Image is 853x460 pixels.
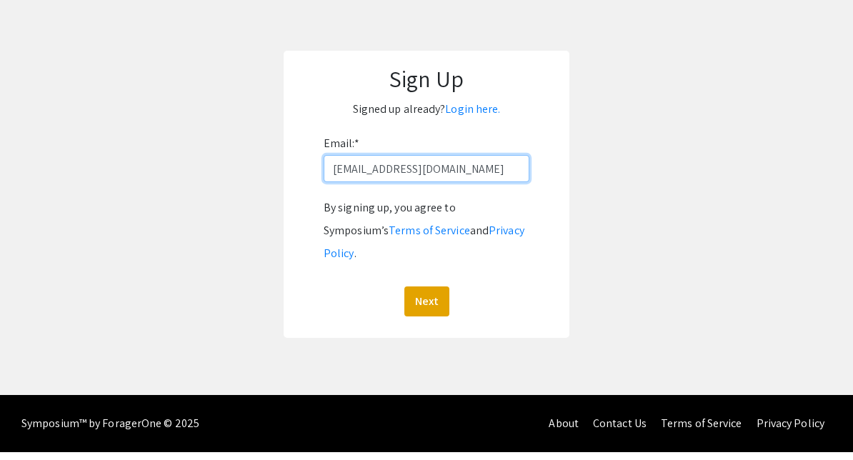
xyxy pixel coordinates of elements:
[757,424,824,439] a: Privacy Policy
[324,231,524,269] a: Privacy Policy
[593,424,647,439] a: Contact Us
[549,424,579,439] a: About
[11,396,61,449] iframe: Chat
[404,294,449,324] button: Next
[324,204,529,273] div: By signing up, you agree to Symposium’s and .
[389,231,470,246] a: Terms of Service
[298,106,555,129] p: Signed up already?
[298,73,555,100] h1: Sign Up
[21,403,199,460] div: Symposium™ by ForagerOne © 2025
[661,424,742,439] a: Terms of Service
[445,109,500,124] a: Login here.
[324,140,359,163] label: Email:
